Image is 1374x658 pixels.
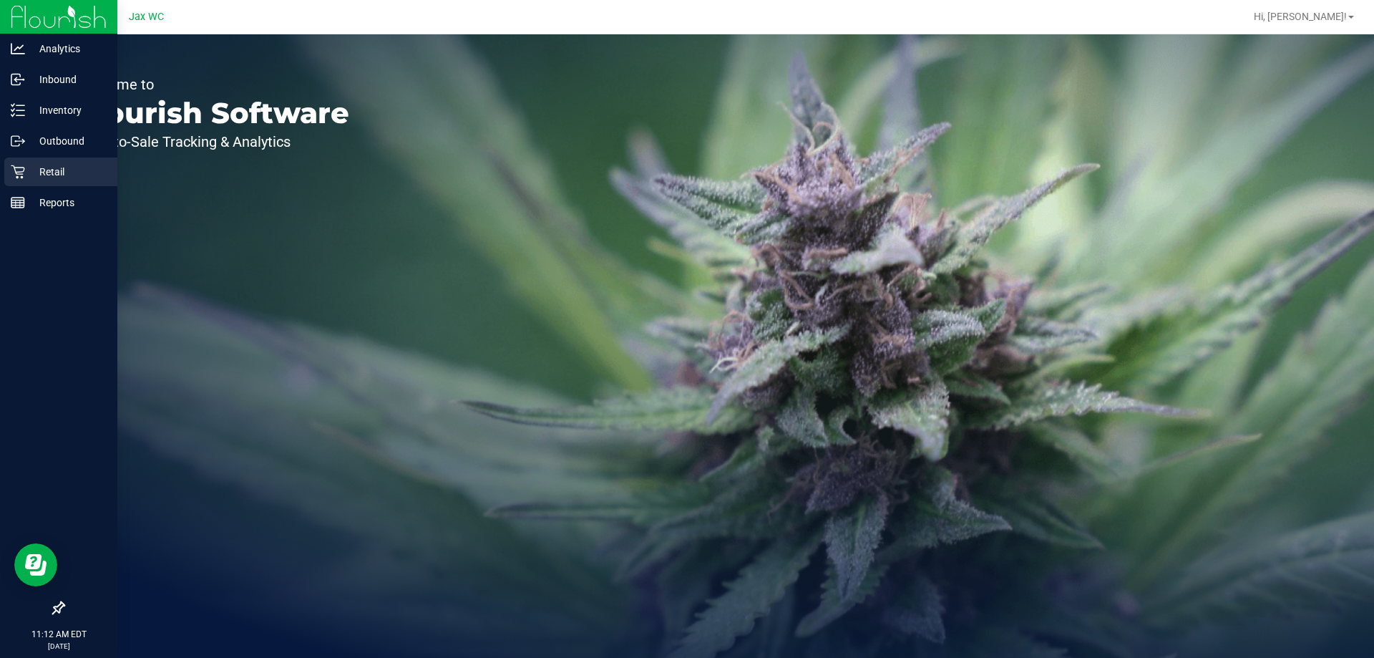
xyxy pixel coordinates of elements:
[25,194,111,211] p: Reports
[11,134,25,148] inline-svg: Outbound
[11,42,25,56] inline-svg: Analytics
[11,72,25,87] inline-svg: Inbound
[129,11,164,23] span: Jax WC
[14,543,57,586] iframe: Resource center
[25,40,111,57] p: Analytics
[6,628,111,641] p: 11:12 AM EDT
[25,163,111,180] p: Retail
[11,103,25,117] inline-svg: Inventory
[77,77,349,92] p: Welcome to
[11,195,25,210] inline-svg: Reports
[25,71,111,88] p: Inbound
[77,99,349,127] p: Flourish Software
[25,102,111,119] p: Inventory
[77,135,349,149] p: Seed-to-Sale Tracking & Analytics
[1254,11,1347,22] span: Hi, [PERSON_NAME]!
[6,641,111,652] p: [DATE]
[11,165,25,179] inline-svg: Retail
[25,132,111,150] p: Outbound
